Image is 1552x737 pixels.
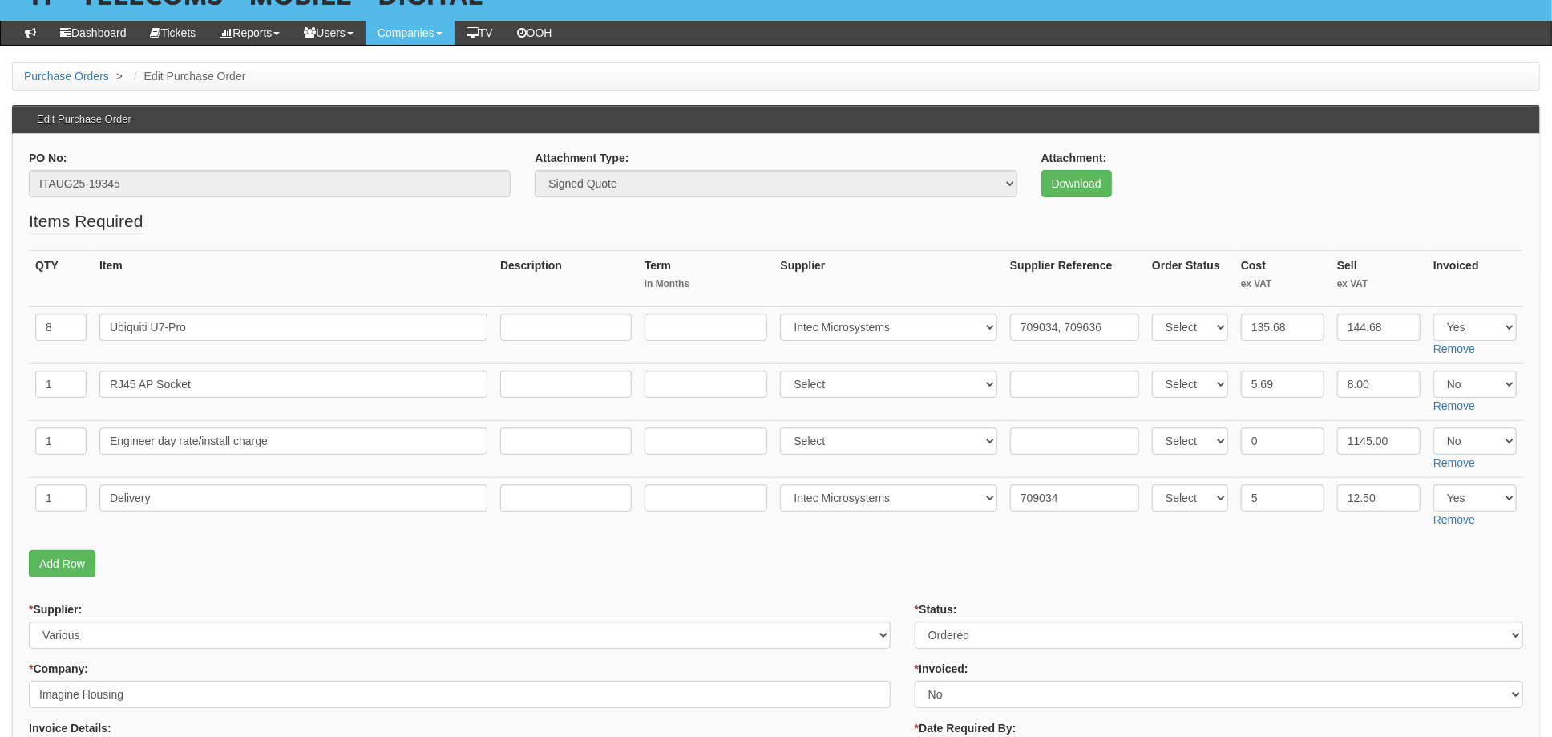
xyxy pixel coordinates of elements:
[1433,342,1475,355] a: Remove
[29,150,67,166] label: PO No:
[48,21,139,45] a: Dashboard
[1041,150,1107,166] label: Attachment:
[535,150,628,166] label: Attachment Type:
[130,68,246,84] li: Edit Purchase Order
[292,21,366,45] a: Users
[1004,251,1146,307] th: Supplier Reference
[29,720,111,736] label: Invoice Details:
[29,661,88,677] label: Company:
[1433,513,1475,526] a: Remove
[1235,251,1331,307] th: Cost
[915,720,1016,736] label: Date Required By:
[1146,251,1235,307] th: Order Status
[494,251,638,307] th: Description
[24,70,109,83] a: Purchase Orders
[1433,399,1475,412] a: Remove
[139,21,208,45] a: Tickets
[1241,277,1324,291] small: ex VAT
[645,277,768,291] small: In Months
[638,251,774,307] th: Term
[1337,277,1421,291] small: ex VAT
[505,21,564,45] a: OOH
[1433,456,1475,469] a: Remove
[112,70,127,83] span: >
[455,21,505,45] a: TV
[29,251,93,307] th: QTY
[1427,251,1523,307] th: Invoiced
[1041,170,1112,197] a: Download
[93,251,494,307] th: Item
[774,251,1004,307] th: Supplier
[915,601,957,618] label: Status:
[29,601,82,618] label: Supplier:
[29,209,143,234] legend: Items Required
[29,106,139,133] h3: Edit Purchase Order
[29,550,95,577] a: Add Row
[208,21,292,45] a: Reports
[1331,251,1427,307] th: Sell
[366,21,455,45] a: Companies
[915,661,968,677] label: Invoiced:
